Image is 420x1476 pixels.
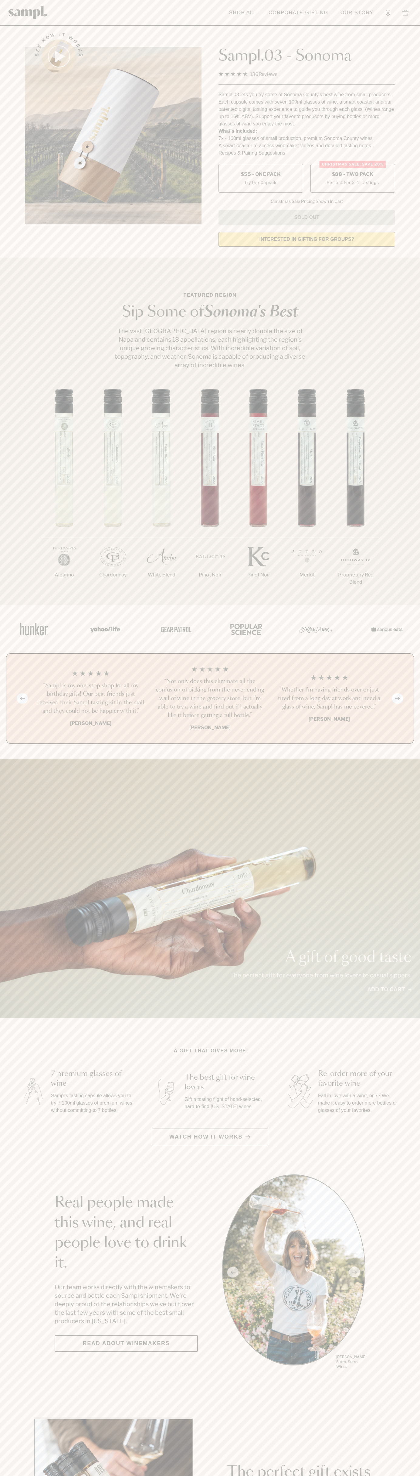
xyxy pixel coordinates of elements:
p: Gift a tasting flight of hand-selected, hard-to-find [US_STATE] wines. [185,1096,267,1110]
p: White Blend [137,571,186,579]
p: The perfect gift for everyone from wine lovers to casual sippers. [230,971,412,979]
button: Sold Out [218,210,395,225]
p: Fall in love with a wine, or 7? We make it easy to order more bottles or glasses of your favorites. [318,1092,401,1114]
img: Artboard_3_0b291449-6e8c-4d07-b2c2-3f3601a19cd1_x450.png [297,616,334,642]
li: 6 / 7 [283,389,331,598]
li: Recipes & Pairing Suggestions [218,149,395,157]
li: A smart coaster to access winemaker videos and detailed tasting notes. [218,142,395,149]
img: Sampl.03 - Sonoma [25,47,202,224]
p: Pinot Noir [186,571,234,579]
li: 7x - 100ml glasses of small production, premium Sonoma County wines [218,135,395,142]
b: [PERSON_NAME] [70,720,111,726]
strong: What’s Included: [218,128,257,134]
span: $88 - Two Pack [332,171,374,178]
button: Next slide [392,693,403,704]
h2: A gift that gives more [174,1047,246,1054]
button: Watch how it works [152,1129,268,1145]
p: The vast [GEOGRAPHIC_DATA] region is nearly double the size of Napa and contains 18 appellations,... [113,327,307,369]
p: Sampl's tasting capsule allows you to try 7 100ml glasses of premium wines without committing to ... [51,1092,134,1114]
h3: 7 premium glasses of wine [51,1069,134,1088]
h3: The best gift for wine lovers [185,1073,267,1092]
small: Perfect For 2-4 Tastings [327,179,379,186]
p: [PERSON_NAME] Sutro, Sutro Wines [336,1355,365,1369]
div: Sampl.03 lets you try some of Sonoma County's best wine from small producers. Each capsule comes ... [218,91,395,128]
b: [PERSON_NAME] [189,725,231,730]
img: Sampl logo [8,6,47,19]
span: 136 [250,71,259,77]
p: Chardonnay [89,571,137,579]
div: Christmas SALE! Save 20% [320,161,386,168]
b: [PERSON_NAME] [309,716,350,722]
a: interested in gifting for groups? [218,232,395,247]
p: Pinot Noir [234,571,283,579]
img: Artboard_5_7fdae55a-36fd-43f7-8bfd-f74a06a2878e_x450.png [157,616,193,642]
a: Shop All [226,6,259,19]
a: Read about Winemakers [55,1335,198,1352]
button: Previous slide [17,693,28,704]
em: Sonoma's Best [204,305,298,319]
li: 3 / 7 [137,389,186,598]
small: Try the Capsule [244,179,278,186]
h3: “Sampl is my one-stop shop for all my birthday gifts! Our best friends just received their Sampl ... [36,682,146,716]
li: 2 / 4 [155,666,265,731]
p: Featured Region [113,292,307,299]
img: Artboard_7_5b34974b-f019-449e-91fb-745f8d0877ee_x450.png [368,616,404,642]
div: 136Reviews [218,70,277,78]
li: 4 / 7 [186,389,234,598]
p: Our team works directly with the winemakers to source and bottle each Sampl shipment. We’re deepl... [55,1283,198,1325]
ul: carousel [222,1174,365,1370]
div: slide 1 [222,1174,365,1370]
li: Christmas Sale Pricing Shown In Cart [268,199,346,204]
h3: “Whether I'm having friends over or just tired from a long day at work and need a glass of wine, ... [274,686,384,711]
span: $55 - One Pack [241,171,281,178]
a: Add to cart [367,986,412,994]
li: 7 / 7 [331,389,380,605]
a: Corporate Gifting [266,6,331,19]
li: 3 / 4 [274,666,384,731]
li: 5 / 7 [234,389,283,598]
li: 2 / 7 [89,389,137,598]
img: Artboard_4_28b4d326-c26e-48f9-9c80-911f17d6414e_x450.png [227,616,263,642]
a: Our Story [337,6,377,19]
h1: Sampl.03 - Sonoma [218,47,395,65]
h2: Real people made this wine, and real people love to drink it. [55,1193,198,1273]
h3: “Not only does this eliminate all the confusion of picking from the never ending wall of wine in ... [155,677,265,720]
p: A gift of good taste [230,950,412,965]
p: Proprietary Red Blend [331,571,380,586]
p: Albarino [40,571,89,579]
p: Merlot [283,571,331,579]
h3: Re-order more of your favorite wine [318,1069,401,1088]
li: 1 / 4 [36,666,146,731]
li: 1 / 7 [40,389,89,598]
img: Artboard_6_04f9a106-072f-468a-bdd7-f11783b05722_x450.png [86,616,123,642]
button: See how it works [42,39,76,73]
h2: Sip Some of [113,305,307,319]
img: Artboard_1_c8cd28af-0030-4af1-819c-248e302c7f06_x450.png [16,616,52,642]
span: Reviews [259,71,277,77]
